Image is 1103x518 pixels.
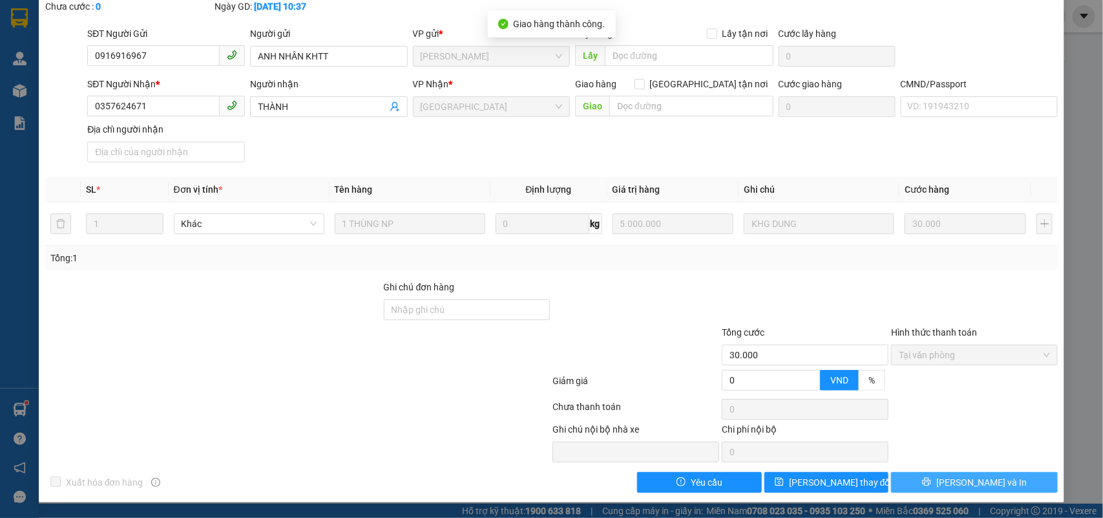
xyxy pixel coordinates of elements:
[76,29,149,43] span: SG10252722
[1036,213,1053,234] button: plus
[605,45,773,66] input: Dọc đường
[45,29,148,43] strong: MĐH:
[779,28,837,39] label: Cước lấy hàng
[87,122,245,136] div: Địa chỉ người nhận
[76,81,128,91] span: 0829496868
[717,27,773,41] span: Lấy tận nơi
[413,79,449,89] span: VP Nhận
[575,45,605,66] span: Lấy
[390,102,400,112] span: user-add
[613,213,734,234] input: 0
[227,100,237,111] span: phone
[830,375,848,385] span: VND
[58,69,123,79] span: 10:48:00 [DATE]
[4,94,164,103] span: Tên hàng:
[552,374,721,396] div: Giảm giá
[498,19,509,29] span: check-circle
[868,375,875,385] span: %
[174,184,222,195] span: Đơn vị tính
[151,478,160,487] span: info-circle
[4,6,109,16] span: 09:23-
[61,475,149,490] span: Xuất hóa đơn hàng
[50,213,71,234] button: delete
[739,177,899,202] th: Ghi chú
[589,213,602,234] span: kg
[526,184,572,195] span: Định lượng
[936,475,1027,490] span: [PERSON_NAME] và In
[87,142,245,162] input: Địa chỉ của người nhận
[96,1,101,12] b: 0
[87,27,245,41] div: SĐT Người Gửi
[421,97,563,116] span: Tiền Giang
[4,58,132,67] span: N.gửi:
[39,91,164,105] span: 1 THÙNG MÚT NP 2KG
[905,213,1026,234] input: 0
[384,299,551,320] input: Ghi chú đơn hàng
[250,27,408,41] div: Người gửi
[891,327,977,338] label: Hình thức thanh toán
[637,472,761,493] button: exclamation-circleYêu cầu
[514,19,605,29] span: Giao hàng thành công.
[227,50,237,60] span: phone
[56,7,109,16] span: [PERSON_NAME]
[905,184,949,195] span: Cước hàng
[254,1,306,12] b: [DATE] 10:37
[789,475,892,490] span: [PERSON_NAME] thay đổi
[413,27,571,41] div: VP gửi
[744,213,894,234] input: Ghi Chú
[26,6,109,16] span: [DATE]-
[691,475,722,490] span: Yêu cầu
[775,477,784,488] span: save
[63,17,131,27] strong: PHIẾU TRẢ HÀNG
[26,58,132,67] span: CTY VIỆT ÂN-
[922,477,931,488] span: printer
[779,96,896,117] input: Cước giao hàng
[384,282,455,292] label: Ghi chú đơn hàng
[575,96,609,116] span: Giao
[764,472,888,493] button: save[PERSON_NAME] thay đổi
[779,79,843,89] label: Cước giao hàng
[4,69,56,79] span: Ngày/ giờ gửi:
[552,422,719,442] div: Ghi chú nội bộ nhà xe
[335,184,373,195] span: Tên hàng
[891,472,1058,493] button: printer[PERSON_NAME] và In
[421,47,563,66] span: Hồ Chí Minh
[901,77,1058,91] div: CMND/Passport
[613,184,660,195] span: Giá trị hàng
[779,46,896,67] input: Cước lấy hàng
[80,58,132,67] span: 0908883524
[250,77,408,91] div: Người nhận
[182,214,317,233] span: Khác
[86,184,96,195] span: SL
[4,81,128,91] span: N.nhận:
[335,213,485,234] input: VD: Bàn, Ghế
[552,400,721,422] div: Chưa thanh toán
[609,96,773,116] input: Dọc đường
[575,79,616,89] span: Giao hàng
[899,345,1050,365] span: Tại văn phòng
[645,77,773,91] span: [GEOGRAPHIC_DATA] tận nơi
[722,327,764,338] span: Tổng cước
[50,251,426,265] div: Tổng: 1
[722,422,888,442] div: Chi phí nội bộ
[34,81,76,91] span: CHỊ HẠNH-
[87,77,245,91] div: SĐT Người Nhận
[677,477,686,488] span: exclamation-circle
